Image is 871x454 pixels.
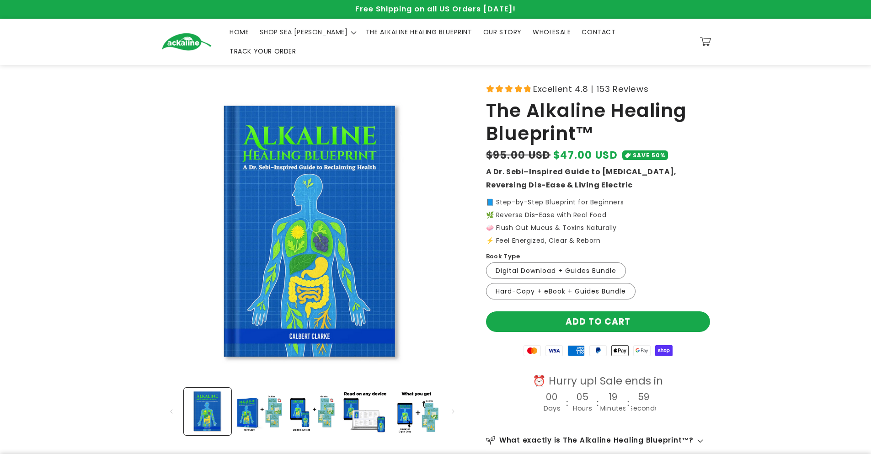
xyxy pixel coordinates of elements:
[533,28,571,36] span: WHOLESALE
[443,401,463,422] button: Slide right
[393,388,440,435] button: Load image 5 in gallery view
[629,402,658,415] div: Seconds
[609,392,617,402] h4: 19
[543,402,560,415] div: Days
[486,262,626,279] label: Digital Download + Guides Bundle
[230,47,296,55] span: TRACK YOUR ORDER
[341,388,388,435] button: Load image 4 in gallery view
[254,22,360,42] summary: SHOP SEA [PERSON_NAME]
[486,148,551,163] s: $95.00 USD
[288,388,336,435] button: Load image 3 in gallery view
[478,22,527,42] a: OUR STORY
[633,150,665,160] span: SAVE 50%
[486,430,710,451] summary: What exactly is The Alkaline Healing Blueprint™?
[486,166,677,190] strong: A Dr. Sebi–Inspired Guide to [MEDICAL_DATA], Reversing Dis-Ease & Living Electric
[566,394,569,413] div: :
[486,99,710,145] h1: The Alkaline Healing Blueprint™
[161,33,212,51] img: Ackaline
[483,28,522,36] span: OUR STORY
[576,22,621,42] a: CONTACT
[486,252,520,261] label: Book Type
[486,283,636,299] label: Hard-Copy + eBook + Guides Bundle
[596,394,599,413] div: :
[499,436,694,445] h2: What exactly is The Alkaline Healing Blueprint™?
[577,392,588,402] h4: 05
[486,199,710,244] p: 📘 Step-by-Step Blueprint for Beginners 🌿 Reverse Dis-Ease with Real Food 🧼 Flush Out Mucus & Toxi...
[366,28,472,36] span: THE ALKALINE HEALING BLUEPRINT
[517,374,679,388] div: ⏰ Hurry up! Sale ends in
[230,28,249,36] span: HOME
[360,22,478,42] a: THE ALKALINE HEALING BLUEPRINT
[355,4,516,14] span: Free Shipping on all US Orders [DATE]!
[161,81,463,438] media-gallery: Gallery Viewer
[161,401,182,422] button: Slide left
[546,392,558,402] h4: 00
[627,394,630,413] div: :
[638,392,650,402] h4: 59
[224,42,302,61] a: TRACK YOUR ORDER
[224,22,254,42] a: HOME
[600,402,626,415] div: Minutes
[553,148,618,163] span: $47.00 USD
[184,388,231,435] button: Load image 1 in gallery view
[486,311,710,332] button: Add to cart
[236,388,283,435] button: Load image 2 in gallery view
[533,81,648,96] span: Excellent 4.8 | 153 Reviews
[527,22,576,42] a: WHOLESALE
[260,28,347,36] span: SHOP SEA [PERSON_NAME]
[582,28,615,36] span: CONTACT
[573,402,592,415] div: Hours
